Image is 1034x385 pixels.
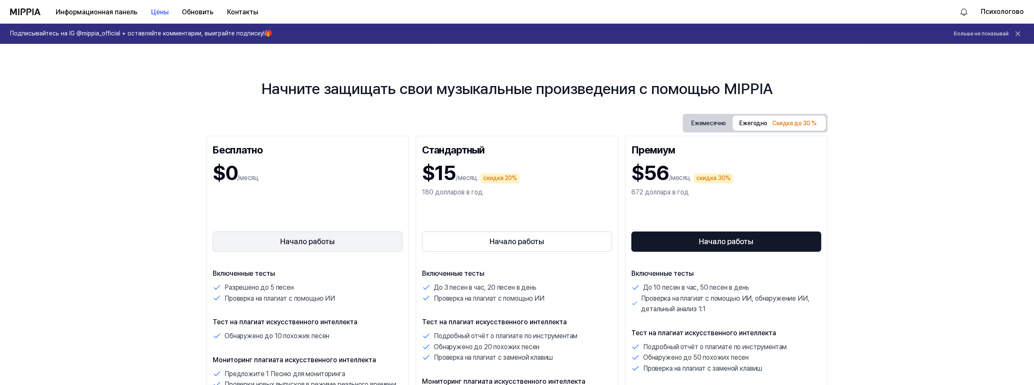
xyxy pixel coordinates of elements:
button: Информационная панель [49,4,144,21]
ya-tr-span: Обнаружено до 10 похожих песен [225,332,329,340]
a: Цены [144,0,175,24]
button: Начало работы [631,232,821,252]
ya-tr-span: Разрешено до 5 песен [225,283,294,291]
a: Начало работы [213,230,403,253]
img: логотип [10,8,41,15]
ya-tr-span: Проверка на плагиат с помощью ИИ [434,294,544,302]
a: Начало работы [422,230,612,253]
button: Обновить [175,4,220,21]
ya-tr-span: Обновить [182,7,214,17]
button: Начало работы [213,232,403,252]
ya-tr-span: Включенные тесты [631,269,693,277]
ya-tr-span: Проверка на плагиат с заменой клавиш [643,364,762,372]
ya-tr-span: До 3 песен в час, 20 песен в день [434,283,536,291]
button: Психологово [981,7,1024,17]
a: Обновить [175,0,220,24]
ya-tr-span: скидка 30% [696,174,731,183]
ya-tr-span: Тест на плагиат искусственного интеллекта [631,329,776,337]
ya-tr-span: Информационная панель [56,7,138,17]
ya-tr-span: 180 долларов в год [422,188,483,196]
ya-tr-span: Начало работы [490,236,544,248]
ya-tr-span: Тест на плагиат искусственного интеллекта [213,318,357,326]
ya-tr-span: Начните защищать свои музыкальные произведения с помощью MIPPIA [261,80,773,98]
ya-tr-span: Цены [151,7,168,17]
ya-tr-span: Подписывайтесь на IG @mippia_official + оставляйте комментарии, выиграйте подписку! [10,30,265,37]
ya-tr-span: Обнаружено до 20 похожих песен [434,343,539,351]
ya-tr-span: Контакты [227,7,258,17]
ya-tr-span: Подробный отчёт о плагиате по инструментам [643,343,787,351]
button: Цены [144,4,175,21]
ya-tr-span: Обнаружено до 50 похожих песен [643,353,749,361]
ya-tr-span: Проверка на плагиат с помощью ИИ [225,294,335,302]
button: Начало работы [422,232,612,252]
ya-tr-span: Премиум [631,144,675,156]
ya-tr-span: Ежемесячно [691,119,726,128]
ya-tr-span: Проверка на плагиат с помощью ИИ, обнаружение ИИ, детальный анализ 1:1 [641,294,809,313]
ya-tr-span: Начало работы [699,236,754,248]
ya-tr-span: Предложите 1 Песню для мониторинга [225,370,345,378]
ya-tr-span: /месяц [456,174,477,182]
h1: $15 [422,159,456,187]
ya-tr-span: Начало работы [281,236,335,248]
ya-tr-span: Стандартный [422,144,485,156]
ya-tr-span: Включенные тесты [422,269,484,277]
ya-tr-span: Мониторинг плагиата искусственного интеллекта [213,356,376,364]
button: Контакты [220,4,265,21]
ya-tr-span: Включенные тесты [213,269,275,277]
ya-tr-span: Проверка на плагиат с заменой клавиш [434,353,553,361]
button: Больше не показывай [954,30,1009,38]
ya-tr-span: /месяц [237,174,259,182]
ya-tr-span: Бесплатно [213,144,263,156]
h1: $0 [213,159,237,187]
ya-tr-span: Ежегодно [739,119,767,128]
ya-tr-span: Скидка до 30 % [772,120,817,127]
img: Алин [959,7,969,17]
ya-tr-span: скидка 20% [483,174,517,183]
ya-tr-span: /месяц [669,174,690,182]
ya-tr-span: До 10 песен в час, 50 песен в день [643,283,749,291]
ya-tr-span: Подробный отчёт о плагиате по инструментам [434,332,577,340]
h1: $56 [631,159,669,187]
ya-tr-span: Тест на плагиат искусственного интеллекта [422,318,567,326]
a: Начало работы [631,230,821,253]
ya-tr-span: 672 доллара в год [631,188,689,196]
ya-tr-span: 🎁 [265,30,272,37]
